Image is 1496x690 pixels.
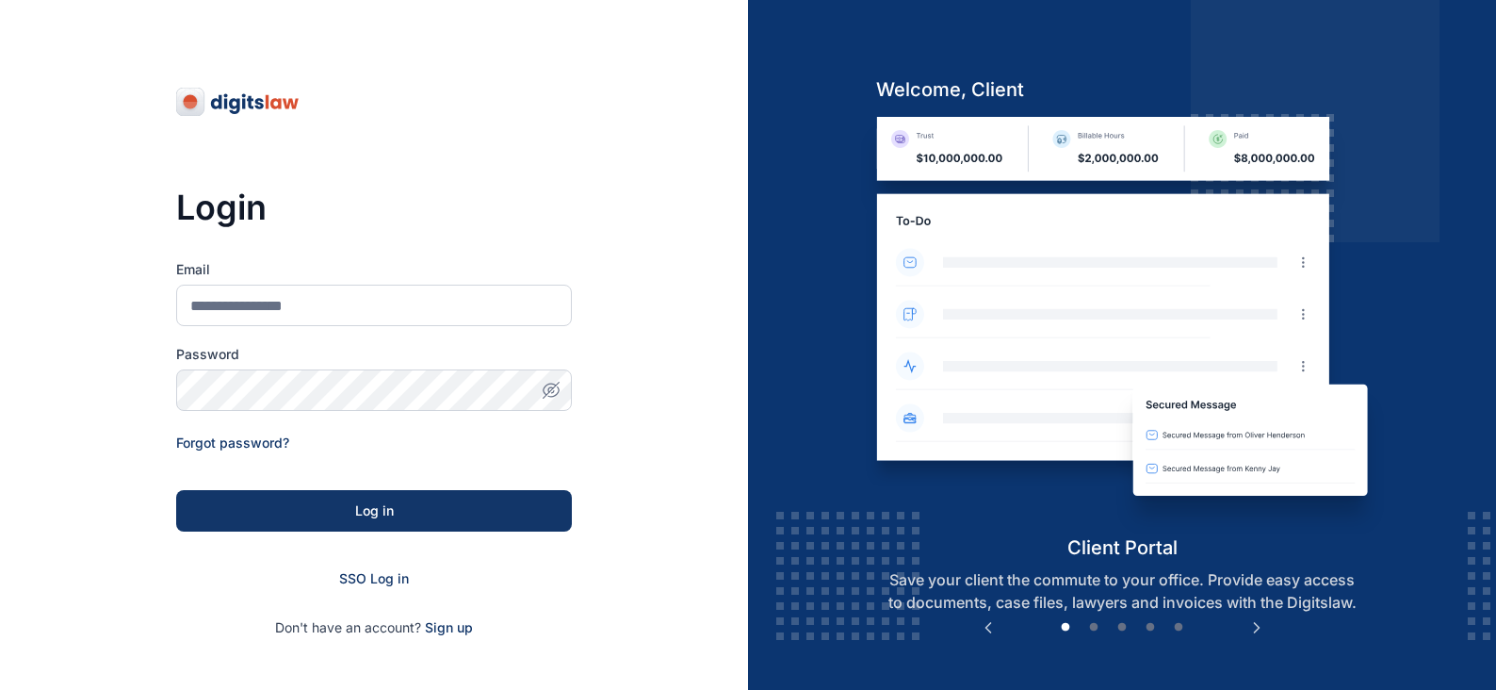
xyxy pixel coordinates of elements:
[425,619,473,635] a: Sign up
[861,534,1384,561] h5: client portal
[1084,618,1103,637] button: 2
[861,568,1384,614] p: Save your client the commute to your office. Provide easy access to documents, case files, lawyer...
[979,618,998,637] button: Previous
[1169,618,1188,637] button: 5
[339,570,409,586] a: SSO Log in
[176,189,572,226] h3: Login
[176,490,572,532] button: Log in
[176,87,301,117] img: digitslaw-logo
[206,501,542,520] div: Log in
[1113,618,1131,637] button: 3
[425,618,473,637] span: Sign up
[176,260,572,279] label: Email
[176,345,572,364] label: Password
[176,618,572,637] p: Don't have an account?
[861,76,1384,103] h5: welcome, client
[176,435,289,451] a: Forgot password?
[1056,618,1075,637] button: 1
[1247,618,1266,637] button: Next
[1141,618,1160,637] button: 4
[861,117,1384,534] img: client-portal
